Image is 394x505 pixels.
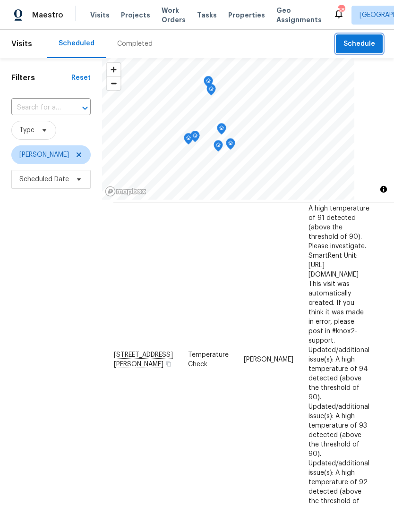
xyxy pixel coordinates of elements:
[11,73,71,83] h1: Filters
[204,76,213,91] div: Map marker
[107,76,120,90] button: Zoom out
[117,39,153,49] div: Completed
[197,12,217,18] span: Tasks
[102,58,354,200] canvas: Map
[71,73,91,83] div: Reset
[214,140,223,155] div: Map marker
[11,101,64,115] input: Search for an address...
[19,175,69,184] span: Scheduled Date
[11,34,32,54] span: Visits
[276,6,322,25] span: Geo Assignments
[105,186,146,197] a: Mapbox homepage
[184,133,193,148] div: Map marker
[343,38,375,50] span: Schedule
[190,131,200,145] div: Map marker
[78,101,92,115] button: Open
[206,84,216,99] div: Map marker
[244,356,293,362] span: [PERSON_NAME]
[121,10,150,20] span: Projects
[308,81,369,201] span: Customers say they were unable to lock the door upon leaving, and the door isn't locking on its o...
[32,10,63,20] span: Maestro
[164,359,173,368] button: Copy Address
[228,10,265,20] span: Properties
[226,138,235,153] div: Map marker
[59,39,94,48] div: Scheduled
[188,351,229,367] span: Temperature Check
[217,123,226,138] div: Map marker
[19,150,69,160] span: [PERSON_NAME]
[19,126,34,135] span: Type
[90,10,110,20] span: Visits
[162,6,186,25] span: Work Orders
[378,184,389,195] button: Toggle attribution
[336,34,383,54] button: Schedule
[338,6,344,15] div: 58
[381,184,386,194] span: Toggle attribution
[107,63,120,76] button: Zoom in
